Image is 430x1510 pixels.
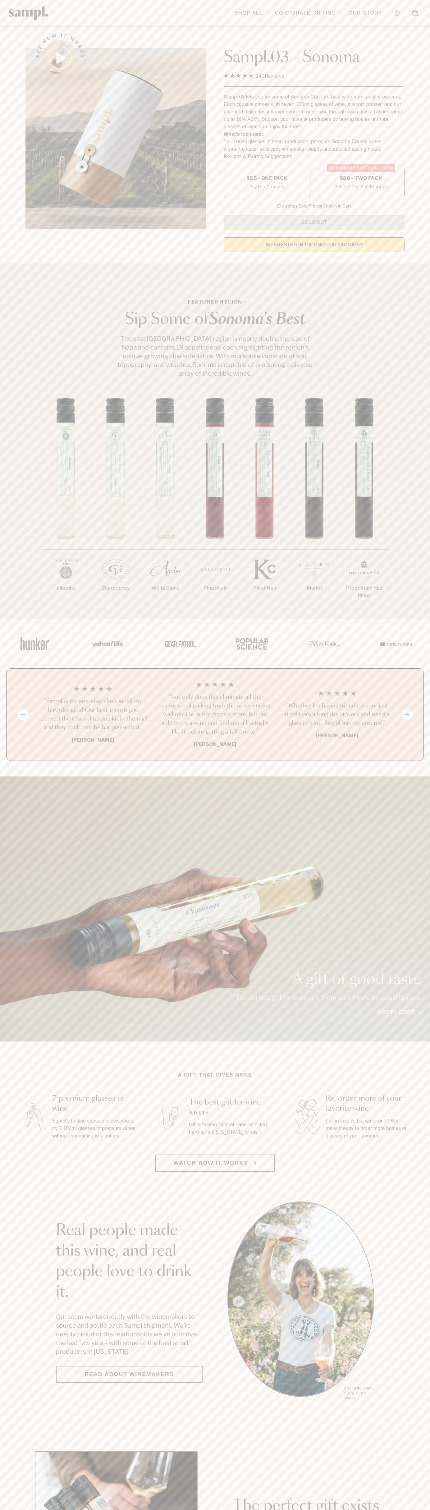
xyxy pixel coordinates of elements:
div: slide 1 [227,1201,374,1402]
li: 5 / 7 [240,398,290,612]
button: Next slide [401,709,413,720]
img: Sampl.03 - Sonoma [25,48,206,229]
span: Reviews [265,73,284,79]
h2: Real people made this wine, and real people love to drink it. [56,1220,203,1302]
p: Pinot Noir [240,584,290,592]
li: 1 / 7 [41,398,91,612]
p: Pinot Noir [190,584,240,592]
img: Artboard_4_28b4d326-c26e-48f9-9c80-911f17d6414e_x450.png [232,630,270,657]
span: 140 [256,73,265,79]
li: 7x - 100ml glasses of small production, premium Sonoma County wines [224,138,405,145]
a: Corporate Gifting [272,6,339,20]
img: Artboard_5_7fdae55a-36fd-43f7-8bfd-f74a06a2878e_x450.png [160,630,198,657]
li: 2 / 4 [159,681,271,748]
h3: “Not only does this eliminate all the confusion of picking from the never ending wall of wine in ... [159,693,271,736]
a: Read about Winemakers [56,1366,203,1383]
ul: carousel [227,1201,374,1402]
img: Sampl logo [9,6,48,20]
p: Featured Region [116,298,314,306]
button: Sold Out [224,215,405,230]
img: Artboard_1_c8cd28af-0030-4af1-819c-248e302c7f06_x450.png [16,630,53,657]
span: $88 - Two Pack [340,175,382,182]
small: Try the Capsule [250,183,284,190]
b: [PERSON_NAME] [72,737,114,743]
em: Sonoma's Best [209,312,305,327]
p: Fall in love with a wine, or 7? We make it easy to order more bottles or glasses of your favorites. [326,1117,410,1140]
p: [PERSON_NAME] Sutro, Sutro Wines [344,1386,374,1401]
li: 1 / 4 [37,681,149,748]
li: 3 / 4 [281,681,393,748]
h3: Re-order more of your favorite wine [326,1094,410,1114]
p: Our team works directly with the winemakers to source and bottle each Sampl shipment. We’re deepl... [56,1312,203,1356]
p: Chardonnay [91,584,140,592]
li: A smart coaster to access winemaker videos and detailed tasting notes. [224,145,405,153]
li: 4 / 7 [190,398,240,612]
li: 7 / 7 [339,398,389,619]
h3: “Whether I'm having friends over or just tired from a long day at work and need a glass of wine, ... [281,702,393,728]
h3: 7 premium glasses of wine [52,1094,137,1114]
p: White Blend [140,584,190,592]
a: Our Story [345,6,386,20]
img: Artboard_6_04f9a106-072f-468a-bdd7-f11783b05722_x450.png [88,630,126,657]
h2: A gift that gives more [178,1071,252,1079]
a: Shop All [231,6,266,20]
h3: “Sampl is my one-stop shop for all my birthday gifts! Our best friends just received their Sampl ... [37,697,149,732]
p: Sampl's tasting capsule allows you to try 7 100ml glasses of premium wines without committing to ... [52,1117,137,1140]
b: [PERSON_NAME] [194,741,236,747]
div: Christmas SALE! Save 20% [327,164,395,172]
li: 6 / 7 [290,398,339,612]
p: Gift a tasting flight of hand-selected, hard-to-find [US_STATE] wines. [189,1121,273,1136]
a: Add to cart [376,1008,421,1017]
small: Perfect For 2-4 Tastings [334,183,388,190]
img: Artboard_3_0b291449-6e8c-4d07-b2c2-3f3601a19cd1_x450.png [304,630,342,657]
a: interested in gifting for groups? [224,237,405,252]
li: 3 / 7 [140,398,190,612]
h1: Sampl.03 - Sonoma [224,48,405,67]
div: Sampl.03 lets you try some of Sonoma County's best wine from small producers. Each capsule comes ... [224,93,405,130]
h2: Sip Some of [116,312,314,327]
button: Previous slide [17,709,29,720]
p: Albarino [41,584,91,592]
li: Recipes & Pairing Suggestions [224,153,405,160]
p: A gift of good taste [236,972,421,987]
strong: What’s Included: [224,131,263,137]
button: See how it works [43,40,78,75]
p: The perfect gift for everyone from wine lovers to casual sippers. [236,993,421,1002]
li: 2 / 7 [91,398,140,612]
p: Merlot [290,584,339,592]
button: Watch how it works [155,1155,275,1172]
b: [PERSON_NAME] [316,733,358,739]
span: $55 - One Pack [247,175,288,182]
p: Proprietary Red Blend [339,584,389,599]
div: 140Reviews [224,72,284,80]
li: Christmas Sale Pricing Shown In Cart [274,203,354,209]
h3: The best gift for wine lovers [189,1097,273,1117]
img: Artboard_7_5b34974b-f019-449e-91fb-745f8d0877ee_x450.png [377,630,414,657]
p: The vast [GEOGRAPHIC_DATA] region is nearly double the size of Napa and contains 18 appellations,... [116,334,314,378]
